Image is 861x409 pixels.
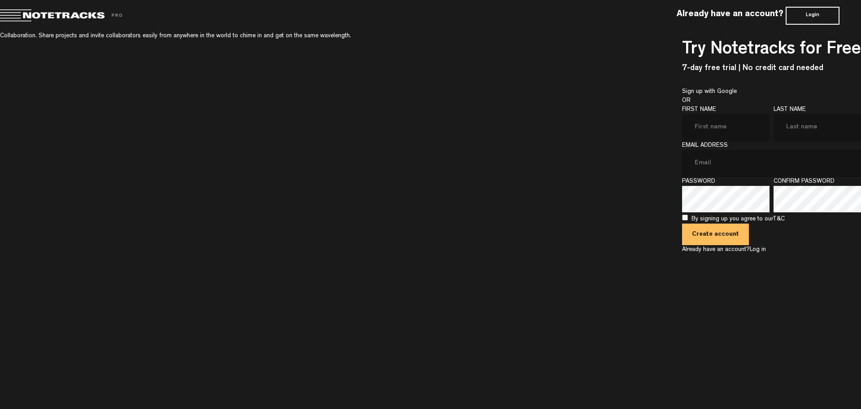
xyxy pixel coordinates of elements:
[39,33,351,39] span: Share projects and invite collaborators easily from anywhere in the world to chime in and get on ...
[682,114,770,141] input: First name
[682,150,861,177] input: Email
[774,114,861,141] input: Last name
[682,97,691,104] span: OR
[682,40,861,60] h3: Try Notetracks for Free
[682,88,737,95] span: Sign up with Google
[774,178,835,185] span: CONFIRM PASSWORD
[773,216,785,222] a: T&C
[682,178,715,185] span: PASSWORD
[774,106,806,113] span: LAST NAME
[750,246,766,253] a: Log in
[682,224,749,245] button: Create account
[682,106,716,113] span: FIRST NAME
[682,65,861,74] h4: 7-day free trial | No credit card needed
[786,7,839,25] button: Login
[691,216,785,222] span: By signing up you agree to our
[682,142,728,149] span: EMAIL ADDRESS
[682,246,766,253] span: Already have an account?
[677,8,783,21] label: Already have an account?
